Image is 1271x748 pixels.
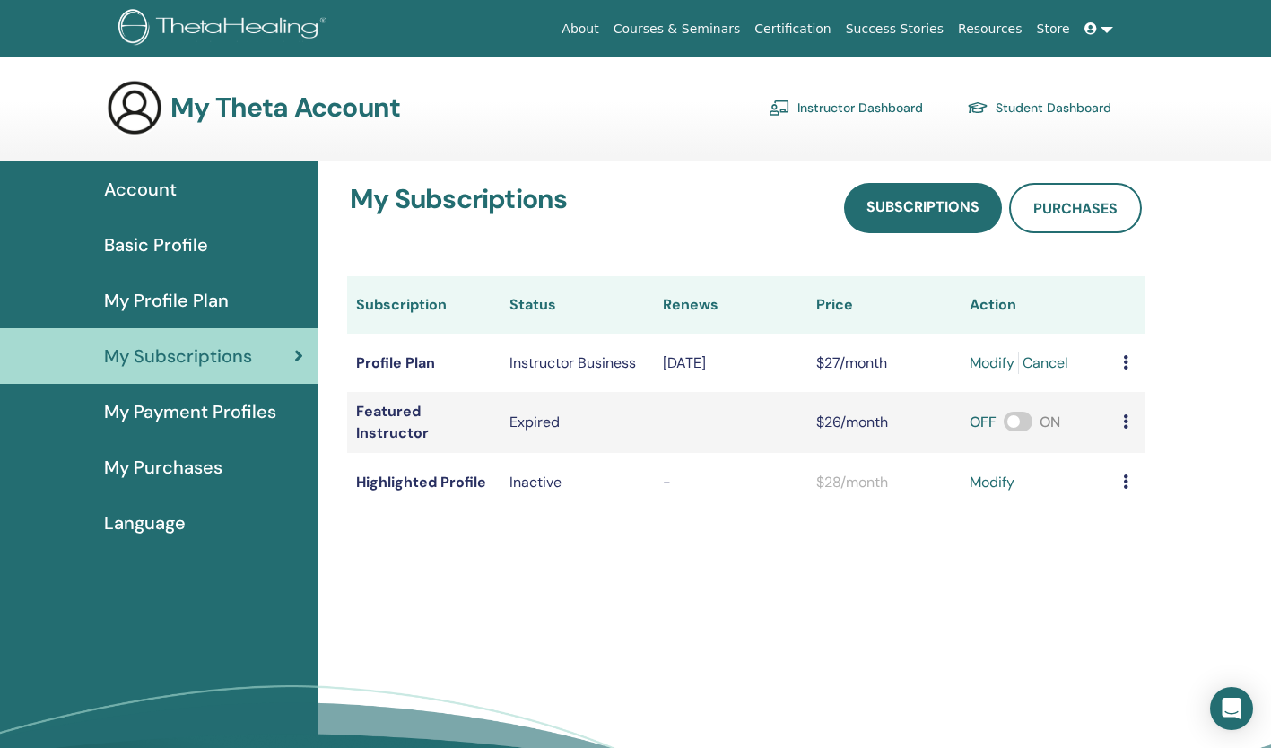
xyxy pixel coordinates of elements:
a: Cancel [1023,352,1068,374]
td: Featured Instructor [347,392,501,453]
span: OFF [970,413,997,431]
a: Resources [951,13,1030,46]
th: Price [807,276,961,334]
div: Instructor Business [509,352,645,374]
img: chalkboard-teacher.svg [769,100,790,116]
a: Certification [747,13,838,46]
a: modify [970,352,1014,374]
a: modify [970,472,1014,493]
img: graduation-cap.svg [967,100,988,116]
a: Student Dashboard [967,93,1111,122]
p: Inactive [509,472,645,493]
span: $26/month [816,413,888,431]
th: Status [501,276,654,334]
img: generic-user-icon.jpg [106,79,163,136]
span: - [663,473,671,491]
span: [DATE] [663,353,706,372]
td: Highlighted Profile [347,453,501,511]
a: About [554,13,605,46]
span: $27/month [816,353,887,372]
img: logo.png [118,9,333,49]
span: ON [1040,413,1060,431]
td: Profile Plan [347,334,501,392]
span: Subscriptions [866,197,979,216]
span: Language [104,509,186,536]
span: $28/month [816,473,888,491]
span: My Profile Plan [104,287,229,314]
span: My Payment Profiles [104,398,276,425]
th: Action [961,276,1114,334]
h3: My Subscriptions [350,183,567,226]
a: Courses & Seminars [606,13,748,46]
a: Instructor Dashboard [769,93,923,122]
h3: My Theta Account [170,91,400,124]
span: Basic Profile [104,231,208,258]
div: Expired [509,412,645,433]
a: Success Stories [839,13,951,46]
a: Store [1030,13,1077,46]
span: My Subscriptions [104,343,252,370]
a: Purchases [1009,183,1142,233]
span: Account [104,176,177,203]
span: My Purchases [104,454,222,481]
div: Open Intercom Messenger [1210,687,1253,730]
th: Subscription [347,276,501,334]
span: Purchases [1033,199,1118,218]
a: Subscriptions [844,183,1002,233]
th: Renews [654,276,807,334]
